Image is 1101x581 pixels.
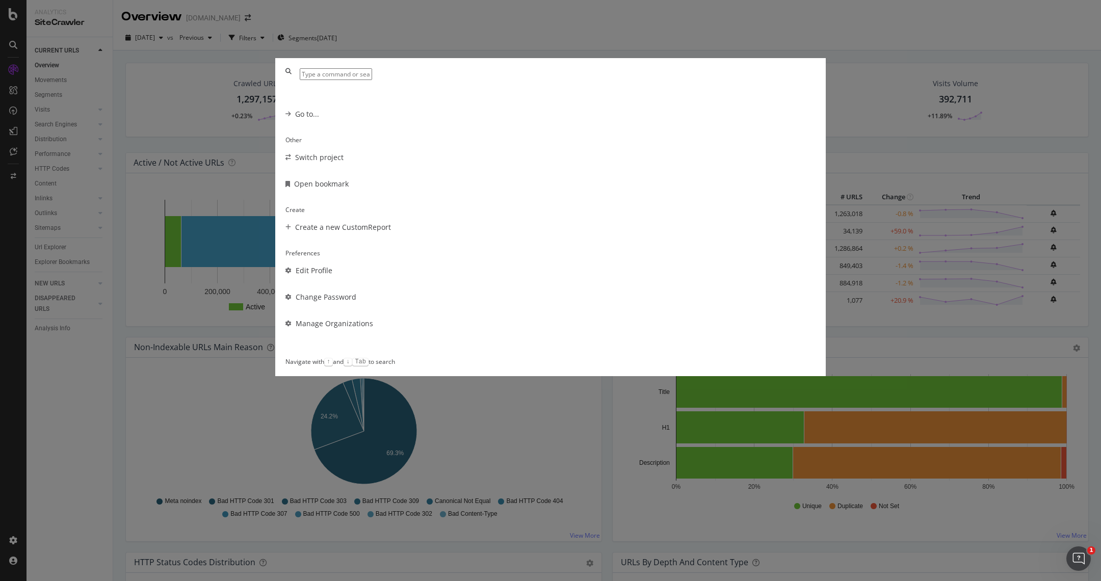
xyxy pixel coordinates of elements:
iframe: Intercom live chat [1066,546,1091,571]
div: Open bookmark [294,179,349,189]
div: Manage Organizations [296,319,373,329]
div: modal [275,58,826,376]
div: Change Password [296,292,356,302]
div: to search [352,357,395,366]
kbd: ↓ [344,358,352,366]
div: Other [285,136,816,144]
div: Navigate with and [285,357,352,366]
div: Switch project [295,152,344,163]
kbd: Tab [352,358,369,366]
div: Create [285,205,816,214]
div: Preferences [285,249,816,257]
div: Create a new CustomReport [295,222,391,232]
span: 1 [1087,546,1095,554]
kbd: ↑ [324,358,333,366]
div: Edit Profile [296,266,332,276]
div: Go to... [295,109,319,119]
input: Type a command or search… [300,68,372,80]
